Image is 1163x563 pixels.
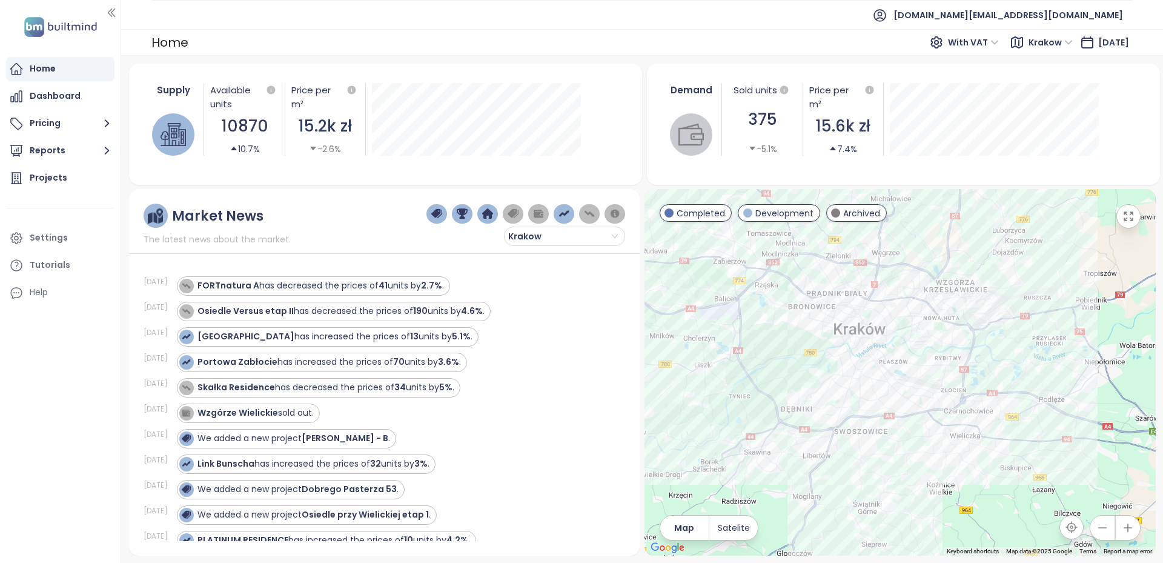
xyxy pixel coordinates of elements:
[197,305,485,318] div: has decreased the prices of units by .
[709,516,758,540] button: Satelite
[728,107,796,132] div: 375
[648,540,688,556] img: Google
[461,305,483,317] strong: 4.6%
[182,307,190,315] img: icon
[394,381,406,393] strong: 34
[508,208,519,219] img: price-tag-grey.png
[482,208,493,219] img: home-dark-blue.png
[144,455,174,465] div: [DATE]
[309,144,317,153] span: caret-down
[1029,33,1073,52] span: Krakow
[6,57,114,81] a: Home
[609,208,620,219] img: information-circle.png
[182,510,190,519] img: icon
[30,230,68,245] div: Settings
[302,432,388,444] strong: [PERSON_NAME] - B
[558,208,569,219] img: price-increases.png
[182,332,190,341] img: icon
[182,408,190,417] img: icon
[197,279,259,291] strong: FORTnatura A
[197,279,444,292] div: has decreased the prices of units by .
[1104,548,1152,555] a: Report a map error
[748,142,777,156] div: -5.1%
[431,208,442,219] img: price-tag-dark-blue.png
[230,142,260,156] div: 10.7%
[182,485,190,493] img: icon
[197,356,461,368] div: has increased the prices of units by .
[144,378,174,389] div: [DATE]
[1006,548,1072,555] span: Map data ©2025 Google
[197,458,429,470] div: has increased the prices of units by .
[197,508,431,521] div: We added a new project .
[144,480,174,491] div: [DATE]
[144,404,174,415] div: [DATE]
[748,144,757,153] span: caret-down
[197,534,288,546] strong: PLATINUM RESIDENCE
[182,383,190,391] img: icon
[829,144,837,153] span: caret-up
[197,407,314,419] div: sold out.
[446,534,468,546] strong: 4.2%
[755,207,813,220] span: Development
[674,521,694,535] span: Map
[948,33,999,52] span: With VAT
[452,330,471,342] strong: 5.1%
[1098,36,1129,48] span: [DATE]
[197,305,294,317] strong: Osiedle Versus etap II
[161,122,186,147] img: house
[413,305,428,317] strong: 190
[438,356,459,368] strong: 3.6%
[182,434,190,442] img: icon
[197,381,275,393] strong: Skałka Residence
[393,356,405,368] strong: 70
[151,32,188,53] div: Home
[197,432,390,445] div: We added a new project .
[30,88,81,104] div: Dashboard
[648,540,688,556] a: Open this area in Google Maps (opens a new window)
[414,458,428,470] strong: 3%
[182,536,190,544] img: icon
[148,208,163,224] img: ruler
[197,381,454,394] div: has decreased the prices of units by .
[144,302,174,313] div: [DATE]
[1079,548,1096,555] a: Terms (opens in new tab)
[660,516,709,540] button: Map
[291,114,359,139] div: 15.2k zł
[210,83,278,111] div: Available units
[291,83,345,111] div: Price per m²
[197,330,472,343] div: has increased the prices of units by .
[144,233,291,246] span: The latest news about the market.
[197,407,278,419] strong: Wzgórze Wielickie
[508,227,618,245] span: Krakow
[302,483,397,495] strong: Dobrego Pasterza 53
[809,114,877,139] div: 15.6k zł
[728,83,796,98] div: Sold units
[197,330,294,342] strong: [GEOGRAPHIC_DATA]
[172,208,263,224] div: Market News
[302,508,429,521] strong: Osiedle przy Wielickiej etap 1
[197,483,399,496] div: We added a new project .
[30,61,56,76] div: Home
[144,429,174,440] div: [DATE]
[144,353,174,364] div: [DATE]
[197,356,277,368] strong: Portowa Zabłocie
[30,170,67,185] div: Projects
[6,281,114,305] div: Help
[843,207,880,220] span: Archived
[668,83,716,97] div: Demand
[197,458,254,470] strong: Link Bunscha
[144,276,174,287] div: [DATE]
[197,534,470,547] div: has increased the prices of units by .
[678,122,704,147] img: wallet
[677,207,725,220] span: Completed
[533,208,544,219] img: wallet-dark-grey.png
[182,459,190,468] img: icon
[829,142,857,156] div: 7.4%
[6,112,114,136] button: Pricing
[230,144,238,153] span: caret-up
[379,279,388,291] strong: 41
[6,226,114,250] a: Settings
[404,534,413,546] strong: 10
[6,84,114,108] a: Dashboard
[144,327,174,338] div: [DATE]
